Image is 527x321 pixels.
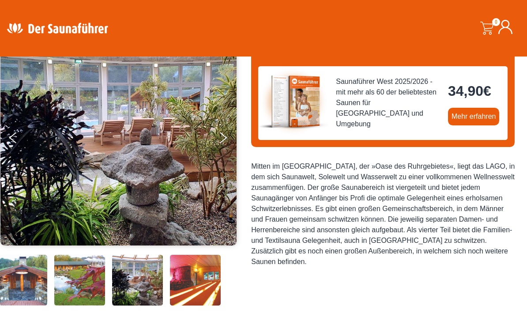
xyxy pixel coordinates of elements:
span: 0 [492,18,500,26]
span: € [483,83,491,99]
bdi: 34,90 [448,83,491,99]
button: Previous [9,128,31,151]
span: Saunaführer West 2025/2026 - mit mehr als 60 der beliebtesten Saunen für [GEOGRAPHIC_DATA] und Um... [336,76,441,129]
a: Mehr erfahren [448,108,500,125]
img: der-saunafuehrer-2025-west.jpg [258,66,329,137]
div: Mitten im [GEOGRAPHIC_DATA], der »Oase des Ruhrgebietes«, liegt das LAGO, in dem sich Saunawelt, ... [251,161,515,267]
button: Next [218,128,240,151]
